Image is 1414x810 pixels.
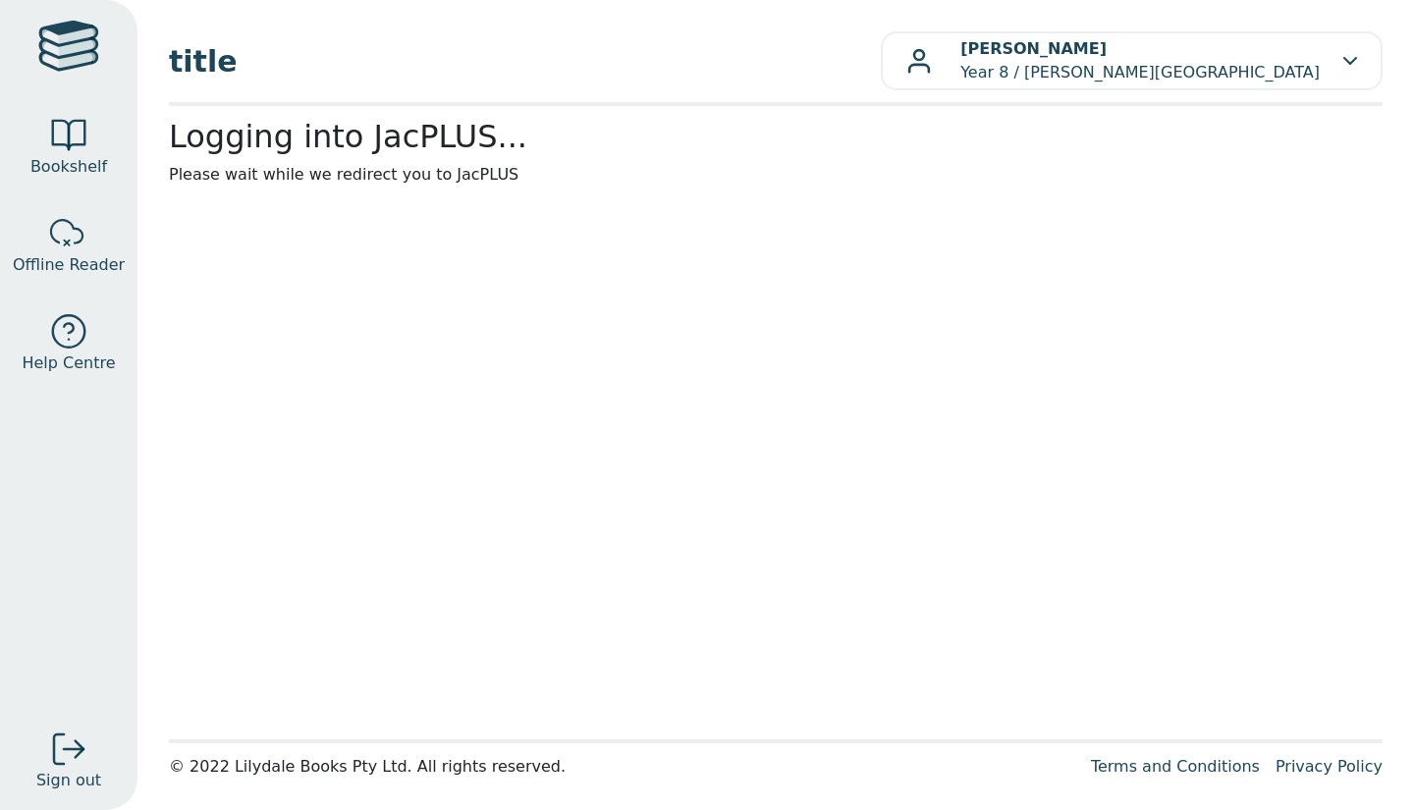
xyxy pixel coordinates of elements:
p: Please wait while we redirect you to JacPLUS [169,163,1383,187]
span: Offline Reader [13,253,125,277]
h2: Logging into JacPLUS... [169,118,1383,155]
span: title [169,39,881,83]
button: [PERSON_NAME]Year 8 / [PERSON_NAME][GEOGRAPHIC_DATA] [881,31,1383,90]
div: © 2022 Lilydale Books Pty Ltd. All rights reserved. [169,755,1075,779]
span: Sign out [36,769,101,792]
a: Privacy Policy [1276,757,1383,776]
p: Year 8 / [PERSON_NAME][GEOGRAPHIC_DATA] [960,37,1320,84]
span: Bookshelf [30,155,107,179]
span: Help Centre [22,351,115,375]
b: [PERSON_NAME] [960,39,1107,58]
a: Terms and Conditions [1091,757,1260,776]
